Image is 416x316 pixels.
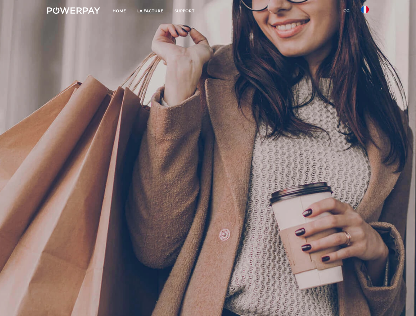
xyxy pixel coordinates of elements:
[47,7,100,14] img: logo-powerpay-white.svg
[107,5,132,17] a: Home
[390,290,411,311] iframe: Button to launch messaging window
[338,5,355,17] a: CG
[361,6,369,13] img: fr
[132,5,169,17] a: LA FACTURE
[169,5,200,17] a: Support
